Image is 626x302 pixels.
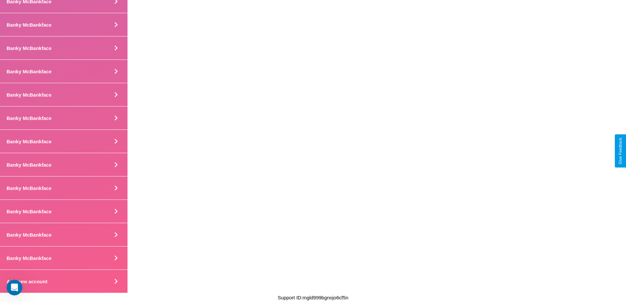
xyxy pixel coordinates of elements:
h4: Banky McBankface [7,185,52,191]
h4: Add new account [7,279,47,284]
p: Support ID: mgld999bgnojo6cf5n [278,293,348,302]
h4: Banky McBankface [7,115,52,121]
h4: Banky McBankface [7,209,52,214]
h4: Banky McBankface [7,92,52,98]
div: Give Feedback [618,138,623,164]
h4: Banky McBankface [7,139,52,144]
h4: Banky McBankface [7,162,52,168]
h4: Banky McBankface [7,232,52,238]
h4: Banky McBankface [7,22,52,28]
h4: Banky McBankface [7,69,52,74]
iframe: Intercom live chat [7,280,22,295]
h4: Banky McBankface [7,255,52,261]
h4: Banky McBankface [7,45,52,51]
